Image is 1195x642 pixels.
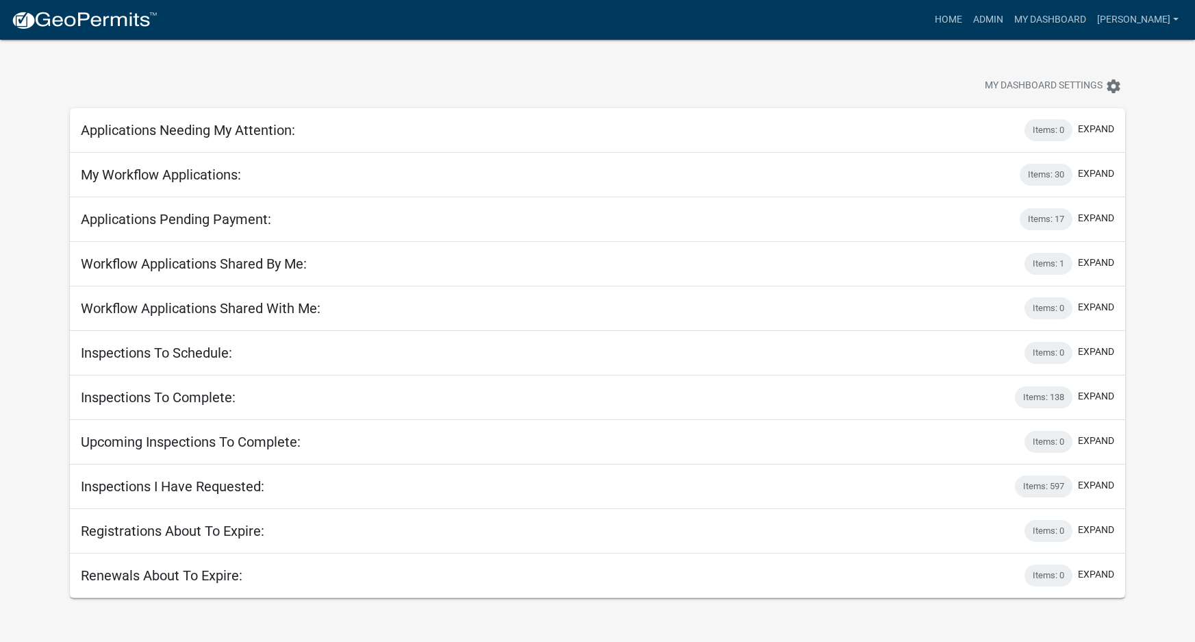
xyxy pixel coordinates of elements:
[1078,478,1114,493] button: expand
[974,73,1133,99] button: My Dashboard Settingssettings
[968,7,1009,33] a: Admin
[1078,567,1114,582] button: expand
[1078,122,1114,136] button: expand
[1024,565,1072,587] div: Items: 0
[81,567,242,584] h5: Renewals About To Expire:
[1078,166,1114,181] button: expand
[81,389,236,406] h5: Inspections To Complete:
[1092,7,1184,33] a: [PERSON_NAME]
[1024,431,1072,453] div: Items: 0
[1078,434,1114,448] button: expand
[81,345,232,361] h5: Inspections To Schedule:
[1024,297,1072,319] div: Items: 0
[1009,7,1092,33] a: My Dashboard
[1024,342,1072,364] div: Items: 0
[81,300,320,317] h5: Workflow Applications Shared With Me:
[1024,253,1072,275] div: Items: 1
[929,7,968,33] a: Home
[1105,78,1122,95] i: settings
[985,78,1103,95] span: My Dashboard Settings
[81,434,301,450] h5: Upcoming Inspections To Complete:
[1078,389,1114,404] button: expand
[81,256,307,272] h5: Workflow Applications Shared By Me:
[1020,164,1072,186] div: Items: 30
[81,523,264,539] h5: Registrations About To Expire:
[81,478,264,495] h5: Inspections I Have Requested:
[1020,208,1072,230] div: Items: 17
[1015,386,1072,408] div: Items: 138
[1078,300,1114,314] button: expand
[1024,520,1072,542] div: Items: 0
[1078,523,1114,537] button: expand
[81,166,241,183] h5: My Workflow Applications:
[1015,476,1072,497] div: Items: 597
[1078,256,1114,270] button: expand
[1078,211,1114,225] button: expand
[1024,119,1072,141] div: Items: 0
[81,122,295,138] h5: Applications Needing My Attention:
[1078,345,1114,359] button: expand
[81,211,271,227] h5: Applications Pending Payment:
